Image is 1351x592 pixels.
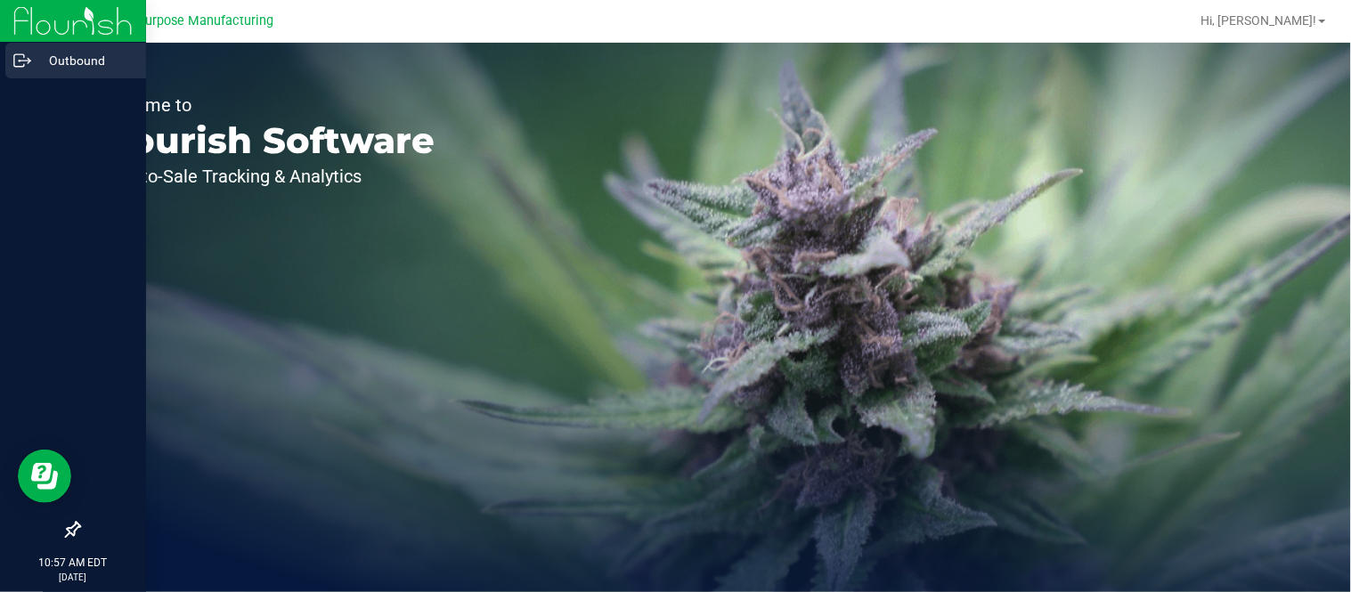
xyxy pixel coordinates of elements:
[90,13,273,28] span: Greater Purpose Manufacturing
[8,571,138,584] p: [DATE]
[31,50,138,71] p: Outbound
[1201,13,1317,28] span: Hi, [PERSON_NAME]!
[96,123,435,158] p: Flourish Software
[96,167,435,185] p: Seed-to-Sale Tracking & Analytics
[8,555,138,571] p: 10:57 AM EDT
[96,96,435,114] p: Welcome to
[13,52,31,69] inline-svg: Outbound
[18,450,71,503] iframe: Resource center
